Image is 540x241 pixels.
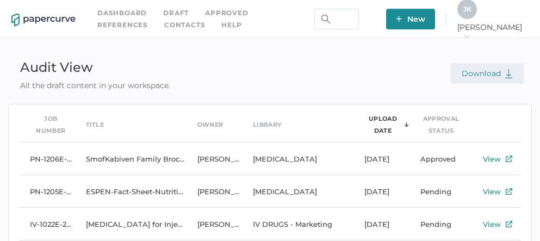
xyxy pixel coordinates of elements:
[242,208,353,240] td: IV DRUGS - Marketing
[164,19,205,31] a: Contacts
[506,156,512,162] img: external-link-icon.7ec190a1.svg
[75,208,187,240] td: [MEDICAL_DATA] for Injection - [DATE]
[187,143,243,175] td: [PERSON_NAME]
[197,119,224,131] div: Owner
[187,175,243,208] td: [PERSON_NAME]
[8,79,182,91] div: All the draft content in your workspace.
[463,33,470,40] i: arrow_right
[187,208,243,240] td: [PERSON_NAME]
[321,15,330,23] img: search.bf03fe8b.svg
[386,9,435,29] button: New
[8,55,182,79] div: Audit View
[463,5,471,13] span: J K
[483,185,501,198] div: View
[462,69,513,78] span: Download
[409,143,465,175] td: Approved
[242,143,353,175] td: [MEDICAL_DATA]
[75,143,187,175] td: SmofKabiven Family Brochure
[19,175,75,208] td: PN-1205E-2025.09.26-1.0
[364,113,401,137] div: Upload Date
[451,63,524,84] button: Download
[353,208,409,240] td: [DATE]
[242,175,353,208] td: [MEDICAL_DATA]
[409,208,465,240] td: Pending
[409,175,465,208] td: Pending
[221,19,241,31] div: help
[457,22,529,42] span: [PERSON_NAME]
[163,7,189,19] a: Draft
[396,16,402,22] img: plus-white.e19ec114.svg
[97,19,148,31] a: References
[30,113,72,137] div: Job Number
[506,188,512,195] img: external-link-icon.7ec190a1.svg
[353,143,409,175] td: [DATE]
[404,122,409,127] img: sorting-arrow-down.c3f0a1d0.svg
[86,119,104,131] div: Title
[483,218,501,231] div: View
[253,119,281,131] div: Library
[505,69,513,78] img: download-green.2f70a7b3.svg
[97,7,147,19] a: Dashboard
[11,14,76,27] img: papercurve-logo-colour.7244d18c.svg
[506,221,512,227] img: external-link-icon.7ec190a1.svg
[483,152,501,165] div: View
[19,143,75,175] td: PN-1206E-2025.09.26-1.0
[396,9,425,29] span: New
[314,9,359,29] input: Search Workspace
[75,175,187,208] td: ESPEN-Fact-Sheet-Nutritional-care-is-a-human-right
[353,175,409,208] td: [DATE]
[420,113,462,137] div: Approval Status
[19,208,75,240] td: IV-1022E-2025.05.29-2.0
[205,7,248,19] a: Approved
